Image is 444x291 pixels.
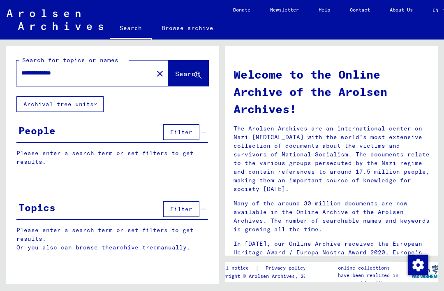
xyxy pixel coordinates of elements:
[338,272,411,286] p: have been realized in partnership with
[170,128,192,136] span: Filter
[214,264,316,272] div: |
[408,255,428,275] img: Change consent
[214,264,255,272] a: Legal notice
[16,96,104,112] button: Archival tree units
[408,255,428,275] div: Change consent
[18,123,55,138] div: People
[338,257,411,272] p: The Arolsen Archives online collections
[22,56,118,64] mat-label: Search for topics or names
[175,70,200,78] span: Search
[110,18,152,40] a: Search
[170,205,192,213] span: Filter
[18,200,55,215] div: Topics
[163,201,199,217] button: Filter
[168,61,208,86] button: Search
[432,7,442,13] span: EN
[234,240,430,274] p: In [DATE], our Online Archive received the European Heritage Award / Europa Nostra Award 2020, Eu...
[152,65,168,81] button: Clear
[163,124,199,140] button: Filter
[234,124,430,193] p: The Arolsen Archives are an international center on Nazi [MEDICAL_DATA] with the world’s most ext...
[113,244,157,251] a: archive tree
[259,264,316,272] a: Privacy policy
[234,66,430,118] h1: Welcome to the Online Archive of the Arolsen Archives!
[16,149,208,166] p: Please enter a search term or set filters to get results.
[155,69,165,79] mat-icon: close
[152,18,223,38] a: Browse archive
[16,226,208,252] p: Please enter a search term or set filters to get results. Or you also can browse the manually.
[7,9,103,30] img: Arolsen_neg.svg
[214,272,316,280] p: Copyright © Arolsen Archives, 2021
[234,199,430,234] p: Many of the around 30 million documents are now available in the Online Archive of the Arolsen Ar...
